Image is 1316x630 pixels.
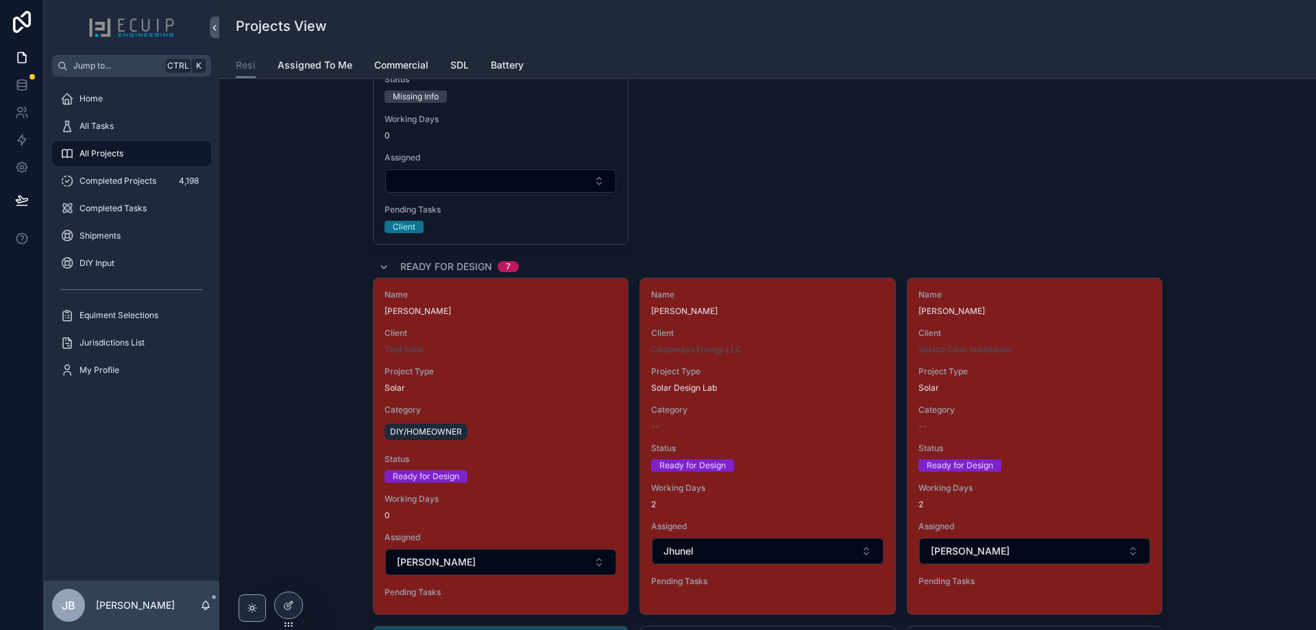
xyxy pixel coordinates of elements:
span: Category [651,404,884,415]
span: Solar [385,383,405,393]
span: 2 [651,499,884,510]
span: Assigned [385,152,617,163]
span: 2 [918,499,1151,510]
span: Assigned To Me [278,58,352,72]
span: DIY/HOMEOWNER [390,426,462,437]
span: Status [918,443,1151,454]
span: Jump to... [73,60,160,71]
div: Ready for Design [927,459,993,472]
span: [PERSON_NAME] [385,306,617,317]
span: All Projects [80,148,123,159]
a: Jurisdictions List [52,330,211,355]
a: Tied Solar [385,344,424,355]
a: Resi [236,53,256,79]
span: Assigned [918,521,1151,532]
p: [PERSON_NAME] [96,598,175,612]
span: Ctrl [166,59,191,73]
a: Home [52,86,211,111]
span: Project Type [385,366,617,377]
span: Jhunel [663,544,694,558]
span: Equiment Selections [80,310,158,321]
a: Completed Tasks [52,196,211,221]
span: [PERSON_NAME] [918,306,1151,317]
span: Battery [491,58,524,72]
span: Status [385,74,617,85]
a: Name[PERSON_NAME]ClientTied SolarProject TypeSolarCategoryDIY/HOMEOWNERStatusReady for DesignWork... [373,278,629,615]
button: Select Button [385,169,616,193]
a: Shipments [52,223,211,248]
span: Solar Design Lab [651,383,717,393]
a: Completed Projects4,198 [52,169,211,193]
span: Category [385,404,617,415]
a: All Projects [52,141,211,166]
span: All Tasks [80,121,114,132]
span: Shipments [80,230,121,241]
button: Jump to...CtrlK [52,55,211,77]
span: Status [651,443,884,454]
a: Name[PERSON_NAME]ClientCastaways Energy LLCProject TypeSolar Design LabCategory--StatusReady for ... [639,278,895,615]
div: scrollable content [44,77,219,400]
span: Assigned [651,521,884,532]
span: Client [651,328,884,339]
span: Pending Tasks [918,576,1151,587]
span: Assigned [385,532,617,543]
div: Client [393,221,415,233]
span: My Profile [80,365,119,376]
span: Resi [236,58,256,72]
span: Project Type [918,366,1151,377]
a: Battery [491,53,524,80]
span: Completed Tasks [80,203,147,214]
button: Select Button [919,538,1150,564]
button: Select Button [385,549,616,575]
span: Pending Tasks [651,576,884,587]
span: Completed Projects [80,175,156,186]
a: My Profile [52,358,211,383]
div: 7 [506,261,511,272]
span: Working Days [651,483,884,494]
span: 0 [385,510,617,521]
span: Name [651,289,884,300]
span: Working Days [385,114,617,125]
a: Commercial [374,53,428,80]
a: Solace Solar Installation [918,344,1012,355]
a: SDL [450,53,469,80]
span: 0 [385,130,617,141]
a: Castaways Energy LLC [651,344,742,355]
a: All Tasks [52,114,211,138]
a: Name[PERSON_NAME]ClientSolace Solar InstallationProject TypeSolarCategory--StatusReady for Design... [907,278,1162,615]
div: Ready for Design [393,470,459,483]
span: Pending Tasks [385,204,617,215]
span: Commercial [374,58,428,72]
span: Name [385,289,617,300]
div: 4,198 [175,173,203,189]
span: K [193,60,204,71]
span: Solar [918,383,939,393]
div: Ready for Design [659,459,726,472]
span: Category [918,404,1151,415]
span: Ready for Design [400,260,492,274]
span: Working Days [385,494,617,505]
span: Client [918,328,1151,339]
span: Project Type [651,366,884,377]
button: Select Button [652,538,883,564]
span: JB [62,597,75,614]
a: Assigned To Me [278,53,352,80]
span: Working Days [918,483,1151,494]
span: [PERSON_NAME] [651,306,884,317]
div: Missing Info [393,90,439,103]
span: Client [385,328,617,339]
a: Equiment Selections [52,303,211,328]
span: -- [651,421,659,432]
span: SDL [450,58,469,72]
a: DIY Input [52,251,211,276]
span: Home [80,93,103,104]
span: Status [385,454,617,465]
span: [PERSON_NAME] [931,544,1010,558]
h1: Projects View [236,16,327,36]
span: [PERSON_NAME] [397,555,476,569]
img: App logo [88,16,175,38]
span: Name [918,289,1151,300]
